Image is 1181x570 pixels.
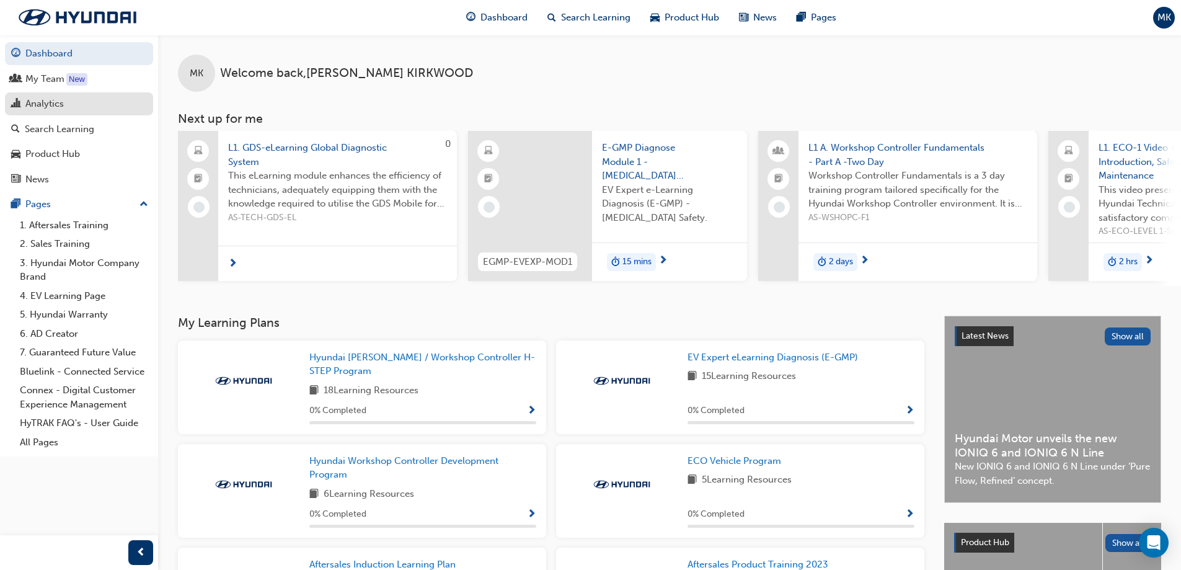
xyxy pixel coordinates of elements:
span: 15 mins [622,255,652,269]
span: EGMP-EVEXP-MOD1 [483,255,572,269]
span: news-icon [11,174,20,185]
span: Search Learning [561,11,630,25]
span: chart-icon [11,99,20,110]
span: guage-icon [11,48,20,60]
a: L1 A. Workshop Controller Fundamentals - Part A -Two DayWorkshop Controller Fundamentals is a 3 d... [758,131,1037,281]
button: DashboardMy TeamAnalyticsSearch LearningProduct HubNews [5,40,153,193]
div: Product Hub [25,147,80,161]
span: search-icon [11,124,20,135]
span: 0 [445,138,451,149]
span: learningRecordVerb_NONE-icon [193,202,205,213]
span: booktick-icon [194,171,203,187]
img: Trak [210,375,278,387]
span: Aftersales Product Training 2023 [688,559,828,570]
span: 2 days [829,255,853,269]
span: Product Hub [665,11,719,25]
button: Show Progress [527,403,536,419]
a: HyTRAK FAQ's - User Guide [15,414,153,433]
a: car-iconProduct Hub [640,5,729,30]
a: 6. AD Creator [15,324,153,344]
div: Pages [25,197,51,212]
h3: Next up for me [158,112,1181,126]
a: Latest NewsShow allHyundai Motor unveils the new IONIQ 6 and IONIQ 6 N LineNew IONIQ 6 and IONIQ ... [944,316,1161,503]
button: Show all [1105,534,1152,552]
span: E-GMP Diagnose Module 1 - [MEDICAL_DATA] Safety [602,141,737,183]
button: Show Progress [527,507,536,522]
span: booktick-icon [1064,171,1073,187]
h3: My Learning Plans [178,316,924,330]
a: 7. Guaranteed Future Value [15,343,153,362]
span: laptop-icon [194,143,203,159]
span: 15 Learning Resources [702,369,796,385]
span: AS-WSHOPC-F1 [808,211,1027,225]
span: This eLearning module enhances the efficiency of technicians, adequately equipping them with the ... [228,169,447,211]
div: Search Learning [25,122,94,136]
a: All Pages [15,433,153,452]
span: laptop-icon [1064,143,1073,159]
span: 2 hrs [1119,255,1138,269]
span: book-icon [688,473,697,488]
span: search-icon [547,10,556,25]
span: Show Progress [527,406,536,417]
span: learningResourceType_ELEARNING-icon [484,143,493,159]
a: Product Hub [5,143,153,166]
a: Bluelink - Connected Service [15,362,153,381]
div: Analytics [25,97,64,111]
span: New IONIQ 6 and IONIQ 6 N Line under ‘Pure Flow, Refined’ concept. [955,460,1151,488]
span: Pages [811,11,836,25]
a: My Team [5,68,153,91]
span: news-icon [739,10,748,25]
span: Latest News [962,331,1009,341]
a: news-iconNews [729,5,787,30]
a: Hyundai [PERSON_NAME] / Workshop Controller H-STEP Program [309,350,536,378]
img: Trak [6,4,149,30]
div: Open Intercom Messenger [1139,528,1169,558]
span: 0 % Completed [309,404,366,418]
span: MK [190,66,203,81]
span: 6 Learning Resources [324,487,414,502]
span: booktick-icon [774,171,783,187]
span: 5 Learning Resources [702,473,792,488]
span: guage-icon [466,10,475,25]
span: duration-icon [611,254,620,270]
span: booktick-icon [484,171,493,187]
a: pages-iconPages [787,5,846,30]
a: ECO Vehicle Program [688,454,786,468]
a: 3. Hyundai Motor Company Brand [15,254,153,287]
span: prev-icon [136,545,146,561]
span: EV Expert eLearning Diagnosis (E-GMP) [688,352,858,363]
span: learningRecordVerb_NONE-icon [1064,202,1075,213]
a: Hyundai Workshop Controller Development Program [309,454,536,482]
span: car-icon [11,149,20,160]
span: next-icon [1144,256,1154,267]
span: Aftersales Induction Learning Plan [309,559,456,570]
a: EGMP-EVEXP-MOD1E-GMP Diagnose Module 1 - [MEDICAL_DATA] SafetyEV Expert e-Learning Diagnosis (E-G... [468,131,747,281]
a: Connex - Digital Customer Experience Management [15,381,153,414]
span: next-icon [228,259,237,270]
span: Dashboard [480,11,528,25]
a: search-iconSearch Learning [537,5,640,30]
span: Hyundai Motor unveils the new IONIQ 6 and IONIQ 6 N Line [955,432,1151,460]
span: AS-TECH-GDS-EL [228,211,447,225]
button: MK [1153,7,1175,29]
span: up-icon [139,197,148,213]
div: Tooltip anchor [66,73,87,86]
span: Show Progress [905,406,914,417]
span: pages-icon [797,10,806,25]
a: guage-iconDashboard [456,5,537,30]
a: Search Learning [5,118,153,141]
span: car-icon [650,10,660,25]
button: Pages [5,193,153,216]
button: Show Progress [905,403,914,419]
div: News [25,172,49,187]
span: Show Progress [527,509,536,520]
span: learningRecordVerb_NONE-icon [484,202,495,213]
img: Trak [588,375,656,387]
img: Trak [210,478,278,491]
a: Analytics [5,92,153,115]
a: 1. Aftersales Training [15,216,153,235]
span: L1. GDS-eLearning Global Diagnostic System [228,141,447,169]
span: 0 % Completed [688,507,745,522]
span: pages-icon [11,199,20,210]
